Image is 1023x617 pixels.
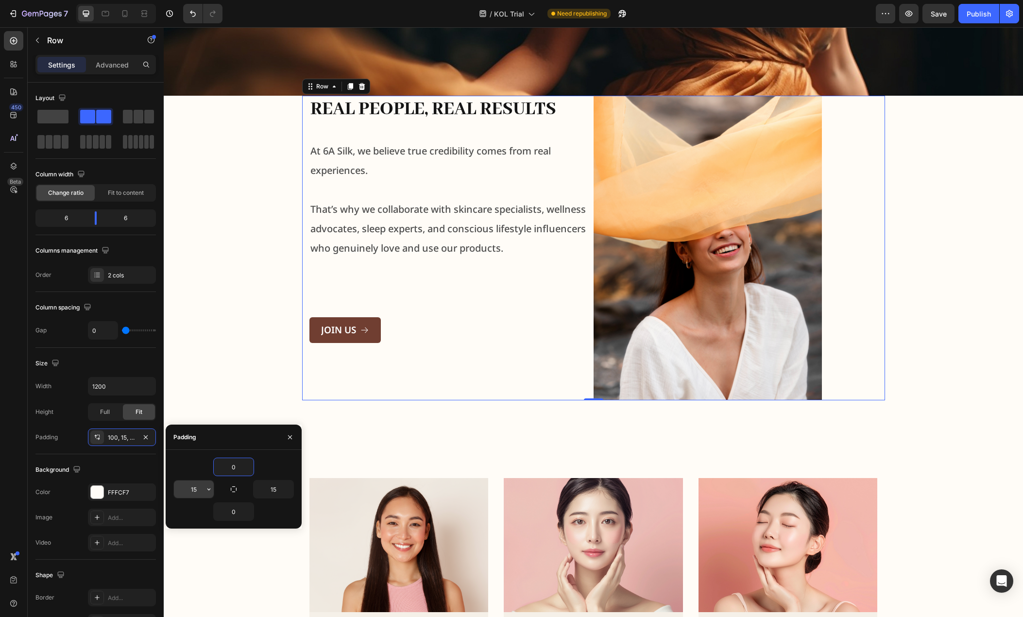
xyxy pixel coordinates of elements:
[494,9,524,19] span: KOL Trial
[64,8,68,19] p: 7
[35,408,53,416] div: Height
[9,103,23,111] div: 450
[35,538,51,547] div: Video
[35,271,51,279] div: Order
[35,382,51,391] div: Width
[35,593,54,602] div: Border
[108,594,153,602] div: Add...
[35,168,87,181] div: Column width
[35,513,52,522] div: Image
[151,55,167,64] div: Row
[108,433,136,442] div: 100, 15, 0, 15
[4,4,72,23] button: 7
[35,301,93,314] div: Column spacing
[35,463,83,477] div: Background
[164,27,1023,617] iframe: Design area
[35,244,111,257] div: Columns management
[136,408,142,416] span: Fit
[7,178,23,186] div: Beta
[35,92,68,105] div: Layout
[535,451,714,585] img: Alt Image
[183,4,222,23] div: Undo/Redo
[35,488,51,497] div: Color
[173,433,196,442] div: Padding
[48,60,75,70] p: Settings
[108,514,153,522] div: Add...
[88,377,155,395] input: Auto
[104,211,154,225] div: 6
[340,451,519,585] img: Alt Image
[931,10,947,18] span: Save
[108,271,153,280] div: 2 cols
[254,480,293,498] input: Auto
[990,569,1013,593] div: Open Intercom Messenger
[88,322,118,339] input: Auto
[214,458,254,476] input: Auto
[35,357,61,370] div: Size
[48,189,84,197] span: Change ratio
[958,4,999,23] button: Publish
[108,539,153,548] div: Add...
[96,60,129,70] p: Advanced
[47,34,130,46] p: Row
[922,4,955,23] button: Save
[214,503,254,520] input: Auto
[35,433,58,442] div: Padding
[430,69,658,373] img: Alt Image
[490,9,492,19] span: /
[37,211,87,225] div: 6
[108,488,153,497] div: FFFCF7
[108,189,144,197] span: Fit to content
[35,326,47,335] div: Gap
[967,9,991,19] div: Publish
[174,480,214,498] input: Auto
[100,408,110,416] span: Full
[557,9,607,18] span: Need republishing
[35,569,67,582] div: Shape
[146,451,325,585] img: Alt Image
